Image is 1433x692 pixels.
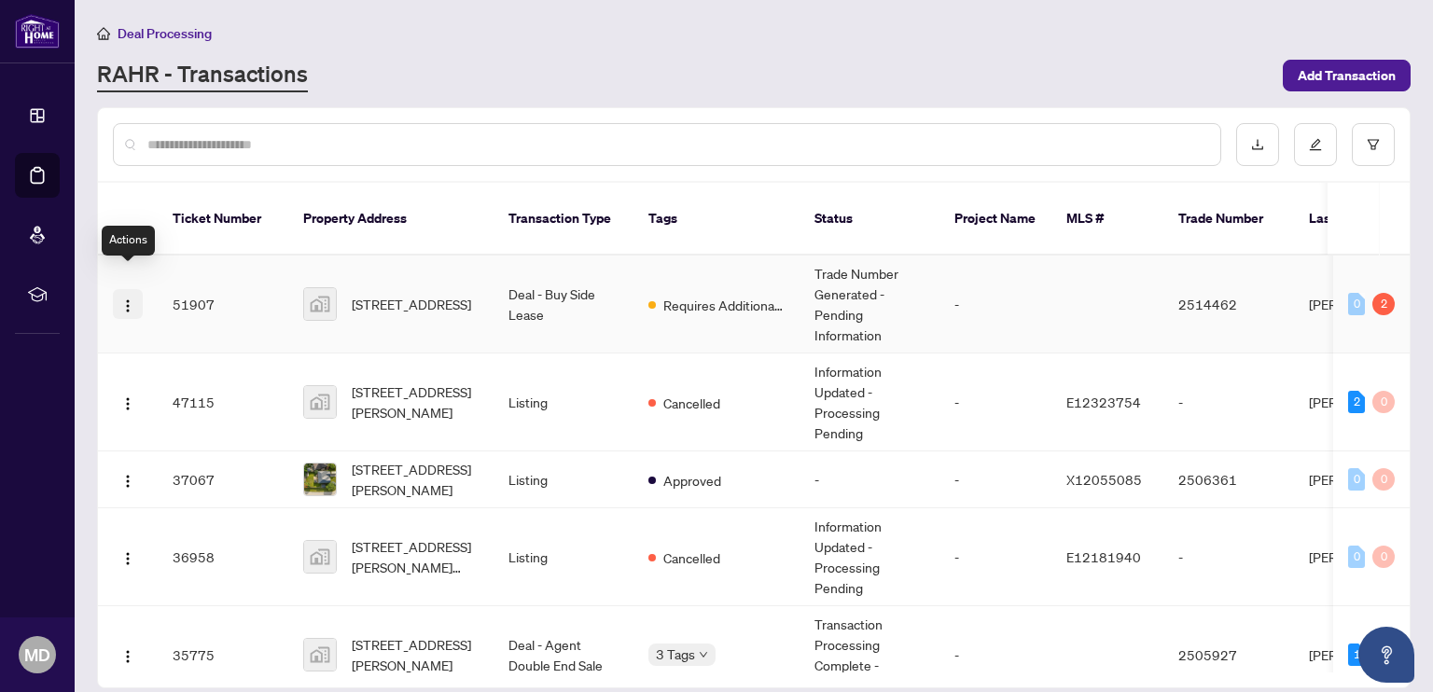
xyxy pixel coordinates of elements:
[158,353,288,451] td: 47115
[1251,138,1264,151] span: download
[1163,183,1294,256] th: Trade Number
[352,459,479,500] span: [STREET_ADDRESS][PERSON_NAME]
[1348,644,1365,666] div: 1
[494,508,633,606] td: Listing
[1236,123,1279,166] button: download
[656,644,695,665] span: 3 Tags
[663,295,785,315] span: Requires Additional Docs
[158,508,288,606] td: 36958
[102,226,155,256] div: Actions
[1372,293,1395,315] div: 2
[1348,546,1365,568] div: 0
[304,386,336,418] img: thumbnail-img
[939,451,1051,508] td: -
[1352,123,1395,166] button: filter
[352,634,479,675] span: [STREET_ADDRESS][PERSON_NAME]
[494,256,633,353] td: Deal - Buy Side Lease
[113,464,143,494] button: Logo
[1066,471,1142,488] span: X12055085
[304,541,336,573] img: thumbnail-img
[352,294,471,314] span: [STREET_ADDRESS]
[1367,138,1380,151] span: filter
[304,464,336,495] img: thumbnail-img
[113,387,143,417] button: Logo
[1309,138,1322,151] span: edit
[158,451,288,508] td: 37067
[800,508,939,606] td: Information Updated - Processing Pending
[120,396,135,411] img: Logo
[113,289,143,319] button: Logo
[939,508,1051,606] td: -
[1358,627,1414,683] button: Open asap
[1066,394,1141,410] span: E12323754
[120,298,135,313] img: Logo
[24,642,50,668] span: MD
[1283,60,1411,91] button: Add Transaction
[1298,61,1396,90] span: Add Transaction
[15,14,60,48] img: logo
[113,542,143,572] button: Logo
[800,256,939,353] td: Trade Number Generated - Pending Information
[1163,353,1294,451] td: -
[1348,391,1365,413] div: 2
[352,381,479,422] span: [STREET_ADDRESS][PERSON_NAME]
[113,640,143,670] button: Logo
[1163,451,1294,508] td: 2506361
[663,470,721,491] span: Approved
[288,183,494,256] th: Property Address
[97,59,308,92] a: RAHR - Transactions
[633,183,800,256] th: Tags
[494,353,633,451] td: Listing
[1163,508,1294,606] td: -
[1051,183,1163,256] th: MLS #
[663,393,720,413] span: Cancelled
[699,650,708,659] span: down
[1163,256,1294,353] td: 2514462
[352,536,479,577] span: [STREET_ADDRESS][PERSON_NAME][PERSON_NAME]
[120,649,135,664] img: Logo
[1294,123,1337,166] button: edit
[304,288,336,320] img: thumbnail-img
[800,353,939,451] td: Information Updated - Processing Pending
[800,451,939,508] td: -
[1066,548,1141,565] span: E12181940
[120,551,135,566] img: Logo
[1372,468,1395,491] div: 0
[118,25,212,42] span: Deal Processing
[1372,546,1395,568] div: 0
[304,639,336,671] img: thumbnail-img
[1348,293,1365,315] div: 0
[494,183,633,256] th: Transaction Type
[494,451,633,508] td: Listing
[939,353,1051,451] td: -
[120,474,135,489] img: Logo
[1372,391,1395,413] div: 0
[800,183,939,256] th: Status
[158,183,288,256] th: Ticket Number
[97,27,110,40] span: home
[939,256,1051,353] td: -
[1348,468,1365,491] div: 0
[663,547,720,568] span: Cancelled
[939,183,1051,256] th: Project Name
[158,256,288,353] td: 51907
